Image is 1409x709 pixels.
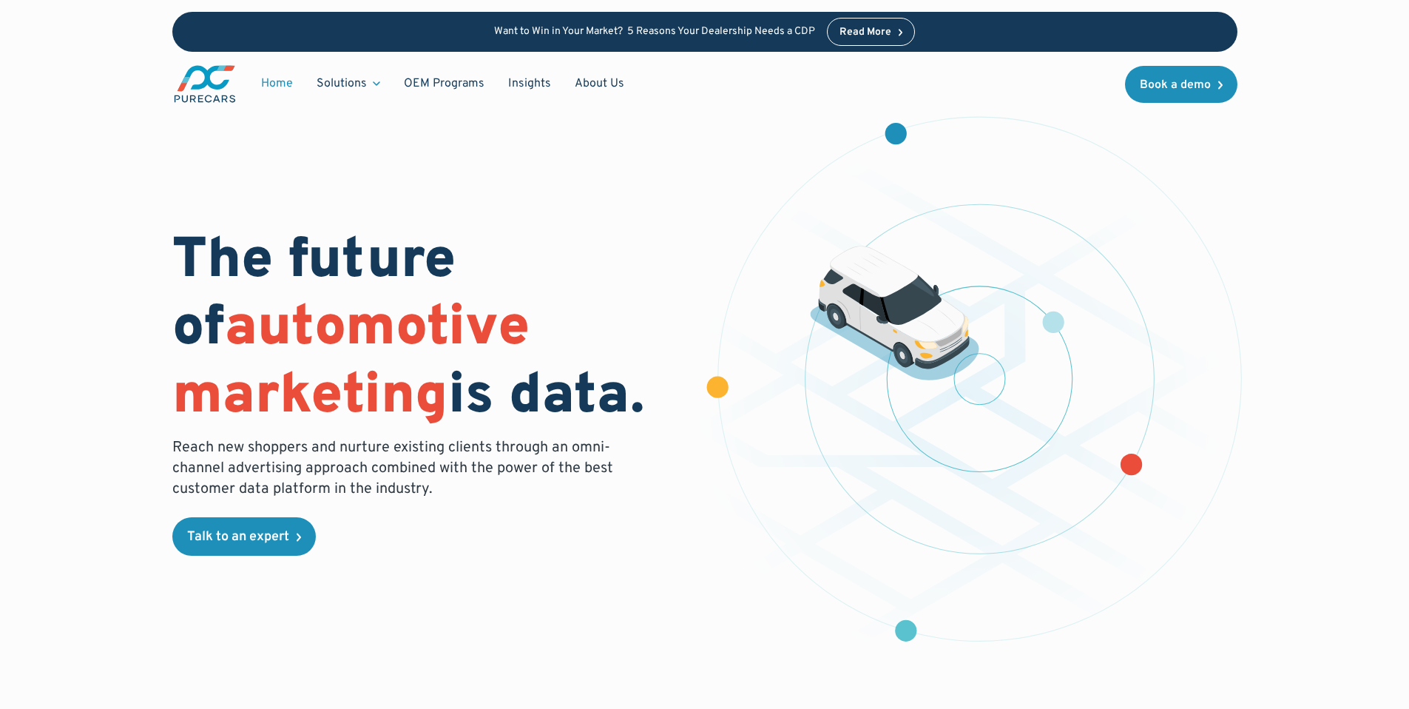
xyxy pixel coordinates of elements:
a: Insights [496,70,563,98]
a: Book a demo [1125,66,1237,103]
a: Home [249,70,305,98]
a: OEM Programs [392,70,496,98]
div: Book a demo [1140,79,1211,91]
h1: The future of is data. [172,229,687,431]
div: Talk to an expert [187,531,289,544]
span: automotive marketing [172,294,530,432]
a: main [172,64,237,104]
a: About Us [563,70,636,98]
div: Solutions [305,70,392,98]
img: illustration of a vehicle [810,246,980,380]
img: purecars logo [172,64,237,104]
p: Want to Win in Your Market? 5 Reasons Your Dealership Needs a CDP [494,26,815,38]
p: Reach new shoppers and nurture existing clients through an omni-channel advertising approach comb... [172,437,622,500]
a: Read More [827,18,916,46]
div: Read More [839,27,891,38]
a: Talk to an expert [172,517,316,556]
div: Solutions [317,75,367,92]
